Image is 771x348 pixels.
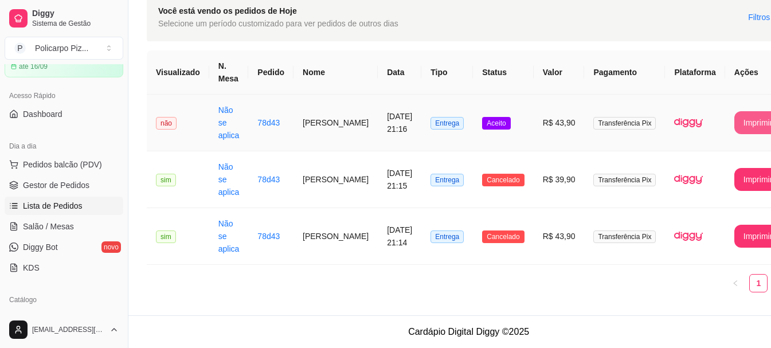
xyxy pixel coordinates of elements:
button: Pedidos balcão (PDV) [5,155,123,174]
th: Status [473,50,533,95]
span: sim [156,230,176,243]
th: Data [378,50,421,95]
td: R$ 39,90 [534,151,585,208]
span: Transferência Pix [593,174,656,186]
th: Visualizado [147,50,209,95]
button: left [726,274,745,292]
td: R$ 43,90 [534,208,585,265]
a: 78d43 [257,175,280,184]
span: Aceito [482,117,510,130]
th: Valor [534,50,585,95]
span: Dashboard [23,108,62,120]
span: Gestor de Pedidos [23,179,89,191]
span: P [14,42,26,54]
a: Não se aplica [218,105,240,140]
span: KDS [23,262,40,273]
a: Não se aplica [218,219,240,253]
a: Gestor de Pedidos [5,176,123,194]
a: Diggy Botnovo [5,238,123,256]
a: KDS [5,259,123,277]
td: R$ 43,90 [534,95,585,151]
a: Não se aplica [218,162,240,197]
td: [PERSON_NAME] [293,208,378,265]
span: left [732,280,739,287]
a: Dashboard [5,105,123,123]
span: Cancelado [482,230,524,243]
span: não [156,117,177,130]
th: Pedido [248,50,293,95]
button: Select a team [5,37,123,60]
td: [PERSON_NAME] [293,151,378,208]
li: 1 [749,274,768,292]
span: Entrega [430,174,464,186]
span: Diggy [32,9,119,19]
span: Salão / Mesas [23,221,74,232]
a: 78d43 [257,118,280,127]
span: Sistema de Gestão [32,19,119,28]
td: [DATE] 21:14 [378,208,421,265]
div: Catálogo [5,291,123,309]
td: [PERSON_NAME] [293,95,378,151]
div: Policarpo Piz ... [35,42,88,54]
a: Lista de Pedidos [5,197,123,215]
a: DiggySistema de Gestão [5,5,123,32]
li: Previous Page [726,274,745,292]
a: 1 [750,275,767,292]
img: diggy [674,222,703,251]
strong: Você está vendo os pedidos de Hoje [158,6,297,15]
article: até 16/09 [19,62,48,71]
span: Cancelado [482,174,524,186]
img: diggy [674,108,703,137]
td: [DATE] 21:16 [378,95,421,151]
span: sim [156,174,176,186]
th: Tipo [421,50,473,95]
th: Nome [293,50,378,95]
span: Selecione um período customizado para ver pedidos de outros dias [158,17,398,30]
span: Diggy Bot [23,241,58,253]
img: diggy [674,165,703,194]
span: Transferência Pix [593,117,656,130]
span: Filtros [748,11,770,24]
span: Entrega [430,230,464,243]
th: Pagamento [584,50,665,95]
span: Transferência Pix [593,230,656,243]
a: 78d43 [257,232,280,241]
a: Salão / Mesas [5,217,123,236]
th: N. Mesa [209,50,249,95]
span: [EMAIL_ADDRESS][DOMAIN_NAME] [32,325,105,334]
span: Lista de Pedidos [23,200,83,212]
a: Produtos [5,309,123,327]
span: Pedidos balcão (PDV) [23,159,102,170]
span: Entrega [430,117,464,130]
div: Dia a dia [5,137,123,155]
td: [DATE] 21:15 [378,151,421,208]
button: [EMAIL_ADDRESS][DOMAIN_NAME] [5,316,123,343]
th: Plataforma [665,50,725,95]
div: Acesso Rápido [5,87,123,105]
